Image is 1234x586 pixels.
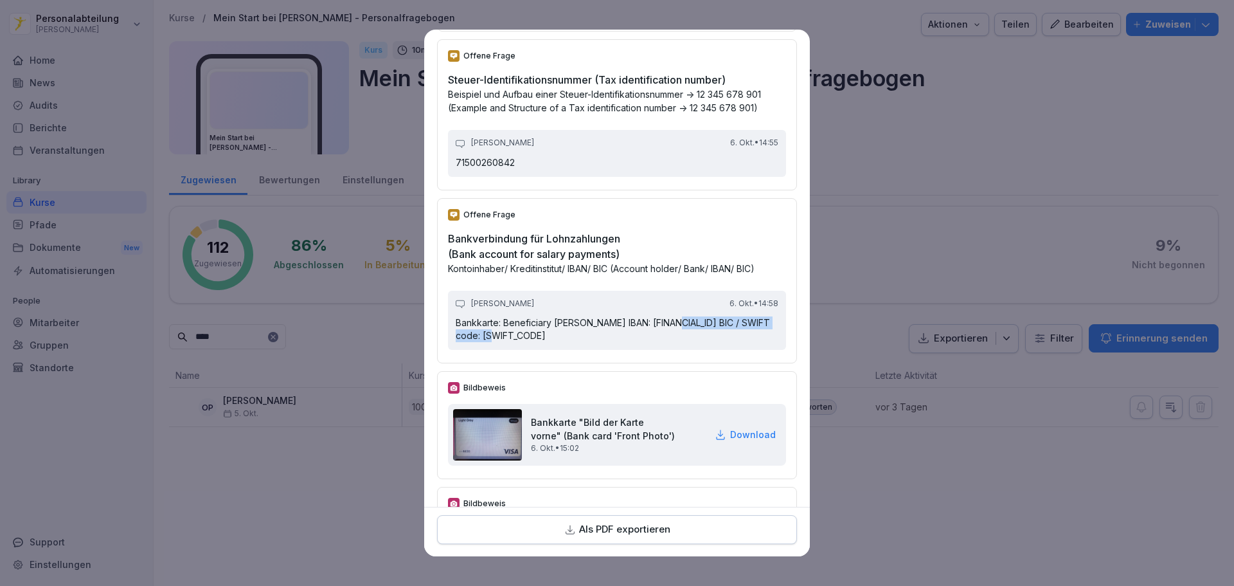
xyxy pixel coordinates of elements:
[448,231,786,262] h2: Bankverbindung für Lohnzahlungen (Bank account for salary payments)
[730,138,778,149] p: 6. Okt. • 14:55
[448,87,786,114] p: Beispiel und Aufbau einer Steuer-Identifikationsnummer -> 12 345 678 901 (Example and Structure o...
[531,416,706,443] h2: Bankkarte "Bild der Karte vorne" (Bank card 'Front Photo')
[729,298,778,309] p: 6. Okt. • 14:58
[730,428,776,441] p: Download
[463,209,515,221] p: Offene Frage
[471,138,534,149] p: [PERSON_NAME]
[463,382,506,394] p: Bildbeweis
[456,156,778,169] p: 71500260842
[437,515,797,544] button: Als PDF exportieren
[579,522,670,537] p: Als PDF exportieren
[448,262,786,275] p: Kontoinhaber/ Kreditinstitut/ IBAN/ BIC (Account holder/ Bank/ IBAN/ BIC)
[448,72,786,87] h2: Steuer-Identifikationsnummer (Tax identification number)
[531,443,706,454] p: 6. Okt. • 15:02
[463,498,506,509] p: Bildbeweis
[471,298,534,309] p: [PERSON_NAME]
[463,50,515,62] p: Offene Frage
[453,409,522,461] img: u5kwzy3h1dku7eg6bbnbmy5g.png
[456,316,778,342] p: Bankkarte: Beneficiary [PERSON_NAME] IBAN: [FINANCIAL_ID] BIC / SWIFT code: [SWIFT_CODE]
